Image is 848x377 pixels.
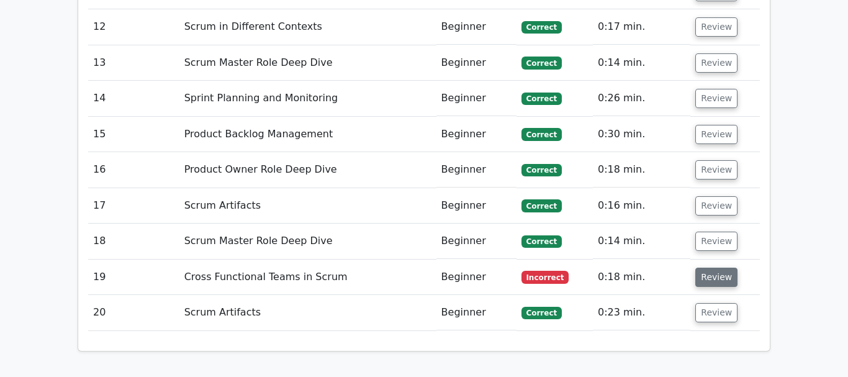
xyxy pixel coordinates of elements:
td: Scrum Master Role Deep Dive [179,224,436,259]
td: Beginner [436,81,516,116]
td: Scrum Artifacts [179,295,436,330]
span: Correct [521,235,562,248]
span: Correct [521,199,562,212]
td: Beginner [436,295,516,330]
td: Product Owner Role Deep Dive [179,152,436,188]
td: Beginner [436,224,516,259]
td: 0:26 min. [593,81,690,116]
td: 15 [88,117,179,152]
button: Review [695,89,737,108]
td: Beginner [436,260,516,295]
span: Correct [521,93,562,105]
span: Correct [521,128,562,140]
span: Correct [521,57,562,69]
td: Scrum Artifacts [179,188,436,224]
span: Incorrect [521,271,569,283]
span: Correct [521,21,562,34]
td: 0:18 min. [593,260,690,295]
td: 19 [88,260,179,295]
td: Scrum in Different Contexts [179,9,436,45]
td: 17 [88,188,179,224]
button: Review [695,17,737,37]
td: 0:17 min. [593,9,690,45]
td: 0:16 min. [593,188,690,224]
td: 0:14 min. [593,45,690,81]
button: Review [695,232,737,251]
td: Beginner [436,9,516,45]
td: Sprint Planning and Monitoring [179,81,436,116]
td: Scrum Master Role Deep Dive [179,45,436,81]
span: Correct [521,164,562,176]
button: Review [695,125,737,144]
td: 14 [88,81,179,116]
td: Beginner [436,152,516,188]
td: 20 [88,295,179,330]
button: Review [695,303,737,322]
button: Review [695,53,737,73]
td: 0:30 min. [593,117,690,152]
span: Correct [521,307,562,319]
td: 0:18 min. [593,152,690,188]
td: Beginner [436,117,516,152]
button: Review [695,268,737,287]
td: 13 [88,45,179,81]
button: Review [695,196,737,216]
td: 18 [88,224,179,259]
td: 0:14 min. [593,224,690,259]
td: 16 [88,152,179,188]
td: 12 [88,9,179,45]
td: Product Backlog Management [179,117,436,152]
td: Cross Functional Teams in Scrum [179,260,436,295]
button: Review [695,160,737,179]
td: Beginner [436,188,516,224]
td: 0:23 min. [593,295,690,330]
td: Beginner [436,45,516,81]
